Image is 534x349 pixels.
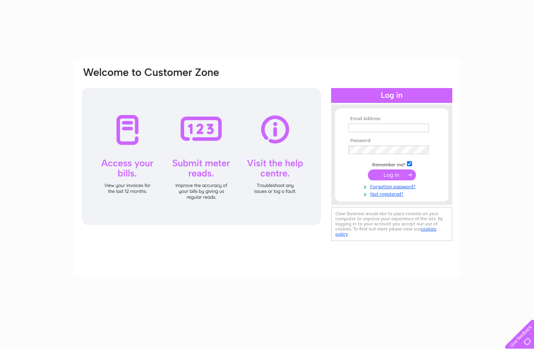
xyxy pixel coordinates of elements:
[346,138,437,144] th: Password:
[348,190,437,197] a: Not registered?
[368,169,416,180] input: Submit
[348,182,437,190] a: Forgotten password?
[335,226,436,237] a: cookies policy
[346,116,437,122] th: Email Address:
[346,160,437,168] td: Remember me?
[331,207,452,241] div: Clear Business would like to place cookies on your computer to improve your experience of the sit...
